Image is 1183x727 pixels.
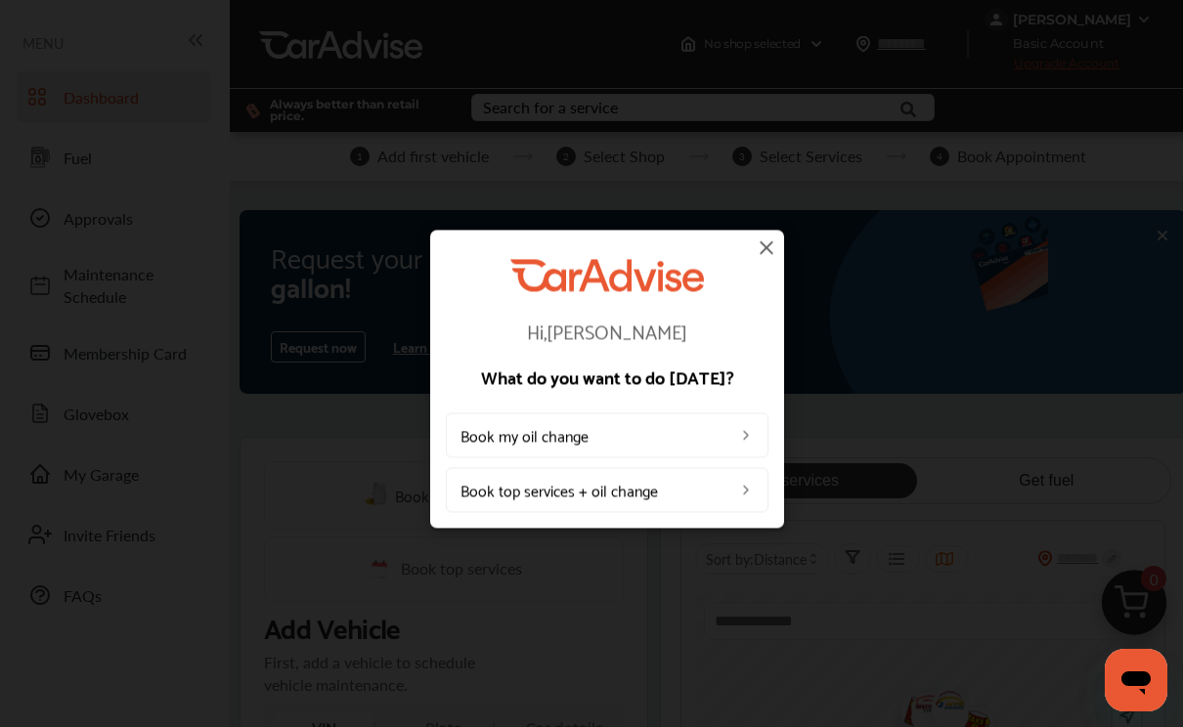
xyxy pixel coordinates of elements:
img: left_arrow_icon.0f472efe.svg [738,483,754,498]
p: What do you want to do [DATE]? [446,368,768,386]
p: Hi, [PERSON_NAME] [446,321,768,341]
iframe: Button to launch messaging window [1105,649,1167,711]
img: CarAdvise Logo [510,259,704,291]
a: Book my oil change [446,413,768,458]
img: close-icon.a004319c.svg [755,235,778,259]
img: left_arrow_icon.0f472efe.svg [738,428,754,444]
a: Book top services + oil change [446,468,768,513]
